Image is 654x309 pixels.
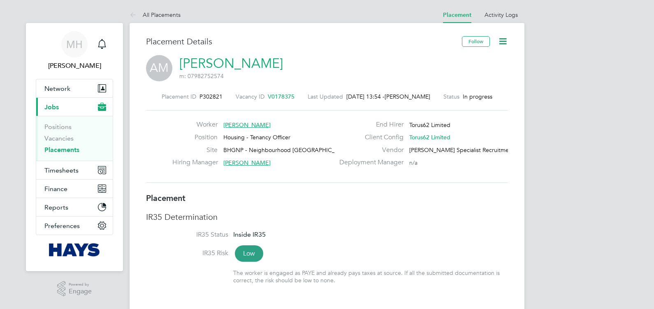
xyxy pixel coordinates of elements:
label: End Hirer [334,120,404,129]
div: The worker is engaged as PAYE and already pays taxes at source. If all the submitted documentatio... [233,269,508,284]
span: n/a [409,159,417,166]
span: Torus62 Limited [409,134,450,141]
label: IR35 Status [146,231,228,239]
span: Inside IR35 [233,231,266,238]
label: Vendor [334,146,404,154]
a: MH[PERSON_NAME] [36,31,113,71]
h3: IR35 Determination [146,212,508,222]
span: Reports [44,203,68,211]
h3: Placement Details [146,36,456,47]
span: In progress [463,93,492,100]
span: Megan Hall [36,61,113,71]
span: [PERSON_NAME] [223,159,271,166]
span: [DATE] 13:54 - [346,93,385,100]
span: Torus62 Limited [409,121,450,129]
button: Preferences [36,217,113,235]
div: Jobs [36,116,113,161]
span: V0178375 [268,93,295,100]
span: Timesheets [44,166,79,174]
span: Network [44,85,70,92]
a: Activity Logs [485,11,518,18]
a: Positions [44,123,72,131]
button: Reports [36,198,113,216]
a: Placements [44,146,79,154]
button: Follow [462,36,490,47]
label: Vacancy ID [236,93,264,100]
button: Jobs [36,98,113,116]
label: Status [443,93,459,100]
span: Housing - Tenancy Officer [223,134,290,141]
span: [PERSON_NAME] [223,121,271,129]
span: [PERSON_NAME] [385,93,430,100]
span: Jobs [44,103,59,111]
a: Vacancies [44,134,74,142]
span: Preferences [44,222,80,230]
span: Finance [44,185,67,193]
a: Placement [443,12,471,18]
a: [PERSON_NAME] [179,55,283,71]
span: [PERSON_NAME] Specialist Recruitment Limited [409,146,535,154]
nav: Main navigation [26,23,123,271]
a: All Placements [130,11,181,18]
b: Placement [146,193,186,203]
label: Last Updated [308,93,343,100]
button: Network [36,79,113,97]
span: AM [146,55,172,81]
label: Client Config [334,133,404,142]
img: hays-logo-retina.png [49,243,100,256]
label: Site [172,146,218,154]
a: Powered byEngage [57,281,92,297]
span: Engage [69,288,92,295]
span: MH [66,39,83,50]
span: P302821 [199,93,223,100]
a: Go to home page [36,243,113,256]
label: Placement ID [162,93,196,100]
label: Worker [172,120,218,129]
span: Powered by [69,281,92,288]
span: BHGNP - Neighbourhood [GEOGRAPHIC_DATA] [223,146,352,154]
button: Finance [36,180,113,198]
label: Hiring Manager [172,158,218,167]
label: Position [172,133,218,142]
label: Deployment Manager [334,158,404,167]
span: Low [235,245,263,262]
button: Timesheets [36,161,113,179]
span: m: 07982752574 [179,72,224,80]
label: IR35 Risk [146,249,228,258]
